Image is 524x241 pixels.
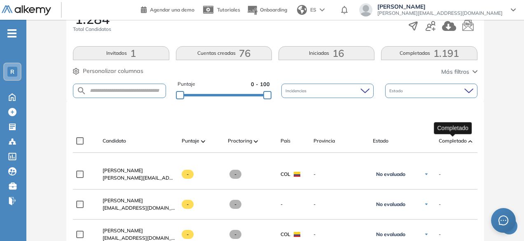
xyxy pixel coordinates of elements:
[229,200,241,209] span: -
[278,46,374,60] button: Iniciadas16
[228,137,252,145] span: Proctoring
[150,7,194,13] span: Agendar una demo
[247,1,287,19] button: Onboarding
[424,202,429,207] img: Ícono de flecha
[182,230,194,239] span: -
[313,171,366,178] span: -
[2,5,51,16] img: Logo
[10,68,14,75] span: R
[73,46,169,60] button: Invitados1
[376,231,405,238] span: No evaluado
[77,86,87,96] img: SEARCH_ALT
[217,7,240,13] span: Tutoriales
[281,137,290,145] span: País
[281,84,374,98] div: Incidencias
[389,88,405,94] span: Estado
[182,170,194,179] span: -
[294,232,300,237] img: COL
[281,231,290,238] span: COL
[294,172,300,177] img: COL
[434,122,472,134] div: Completado
[285,88,308,94] span: Incidencias
[176,46,272,60] button: Cuentas creadas76
[377,10,503,16] span: [PERSON_NAME][EMAIL_ADDRESS][DOMAIN_NAME]
[439,201,441,208] span: -
[297,5,307,15] img: world
[320,8,325,12] img: arrow
[7,33,16,34] i: -
[373,137,388,145] span: Estado
[182,137,199,145] span: Puntaje
[424,232,429,237] img: Ícono de flecha
[103,204,175,212] span: [EMAIL_ADDRESS][DOMAIN_NAME]
[281,201,283,208] span: -
[103,167,143,173] span: [PERSON_NAME]
[441,68,469,76] span: Más filtros
[441,68,477,76] button: Más filtros
[310,6,316,14] span: ES
[439,231,441,238] span: -
[73,26,111,33] span: Total Candidatos
[182,200,194,209] span: -
[468,140,473,143] img: [missing "en.ARROW_ALT" translation]
[254,140,258,143] img: [missing "en.ARROW_ALT" translation]
[260,7,287,13] span: Onboarding
[201,140,205,143] img: [missing "en.ARROW_ALT" translation]
[103,174,175,182] span: [PERSON_NAME][EMAIL_ADDRESS][DOMAIN_NAME]
[103,167,175,174] a: [PERSON_NAME]
[83,67,143,75] span: Personalizar columnas
[103,227,143,234] span: [PERSON_NAME]
[141,4,194,14] a: Agendar una demo
[103,137,126,145] span: Candidato
[381,46,477,60] button: Completadas1.191
[439,137,467,145] span: Completado
[376,171,405,178] span: No evaluado
[377,3,503,10] span: [PERSON_NAME]
[178,80,195,88] span: Puntaje
[229,170,241,179] span: -
[103,227,175,234] a: [PERSON_NAME]
[313,137,335,145] span: Provincia
[251,80,270,88] span: 0 - 100
[439,171,441,178] span: -
[313,231,366,238] span: -
[385,84,477,98] div: Estado
[229,230,241,239] span: -
[73,67,143,75] button: Personalizar columnas
[313,201,366,208] span: -
[103,197,175,204] a: [PERSON_NAME]
[376,201,405,208] span: No evaluado
[281,171,290,178] span: COL
[498,215,508,225] span: message
[103,197,143,204] span: [PERSON_NAME]
[424,172,429,177] img: Ícono de flecha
